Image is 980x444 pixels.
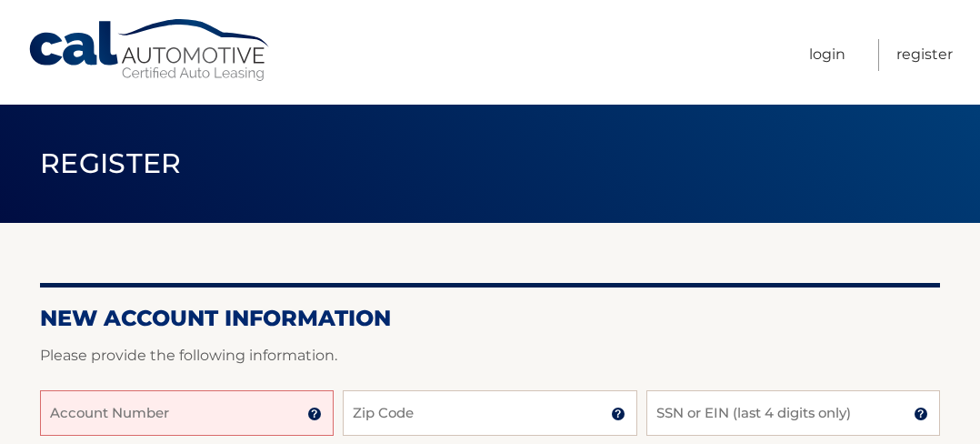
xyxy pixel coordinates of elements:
img: tooltip.svg [611,407,625,421]
h2: New Account Information [40,305,940,332]
p: Please provide the following information. [40,343,940,368]
input: SSN or EIN (last 4 digits only) [646,390,940,436]
img: tooltip.svg [307,407,322,421]
img: tooltip.svg [914,407,928,421]
input: Zip Code [343,390,636,436]
input: Account Number [40,390,334,436]
span: Register [40,146,182,180]
a: Register [896,39,953,71]
a: Cal Automotive [27,18,273,83]
a: Login [809,39,845,71]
